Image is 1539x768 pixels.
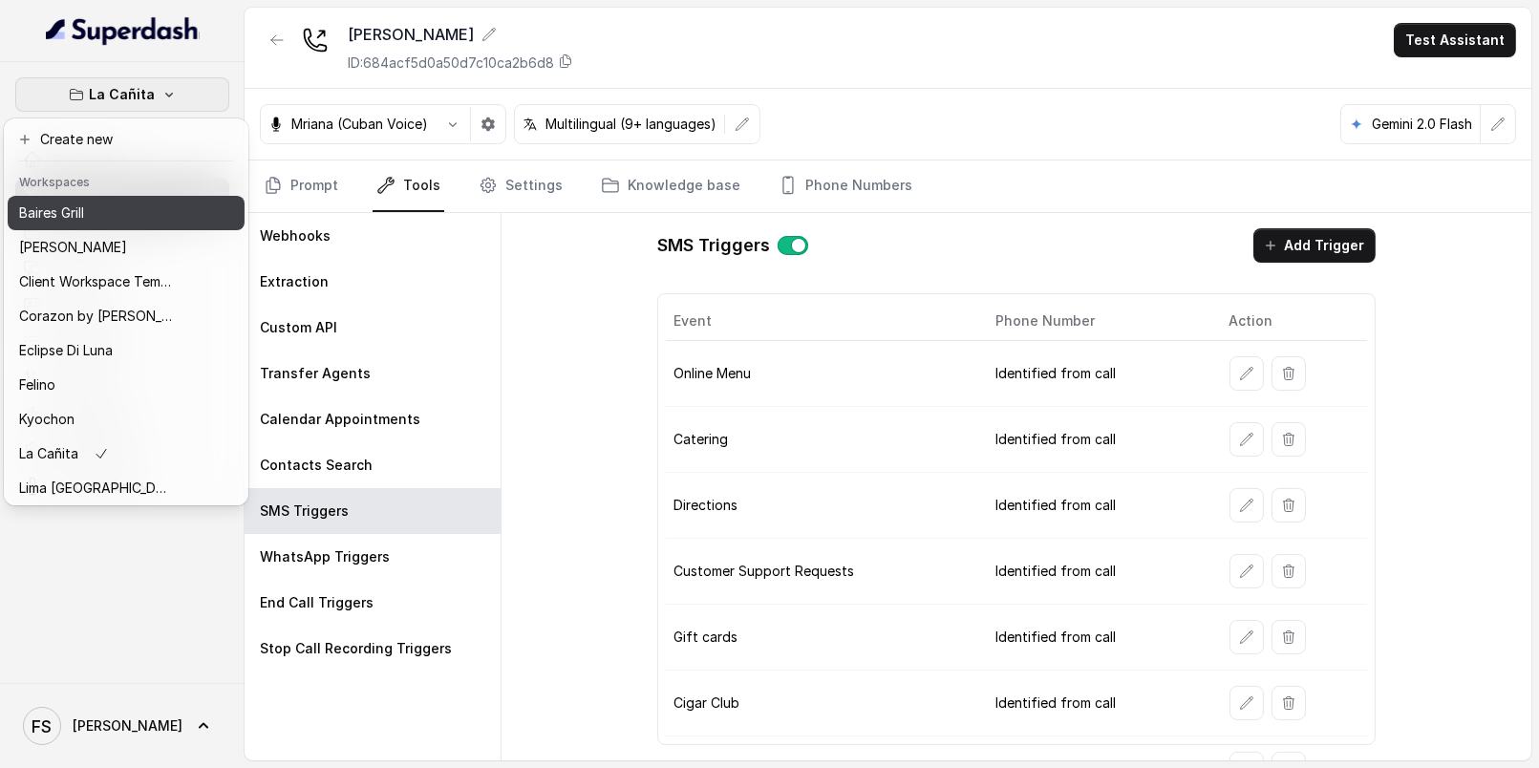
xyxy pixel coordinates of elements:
p: Lima [GEOGRAPHIC_DATA] [19,477,172,500]
p: Corazon by [PERSON_NAME] [19,305,172,328]
button: Create new [8,122,245,157]
header: Workspaces [8,165,245,196]
p: La Cañita [19,442,78,465]
p: Felino [19,373,55,396]
p: Kyochon [19,408,75,431]
p: Client Workspace Template [19,270,172,293]
p: La Cañita [90,83,156,106]
p: Baires Grill [19,202,84,224]
p: Eclipse Di Luna [19,339,113,362]
div: La Cañita [4,118,248,505]
button: La Cañita [15,77,229,112]
p: [PERSON_NAME] [19,236,127,259]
